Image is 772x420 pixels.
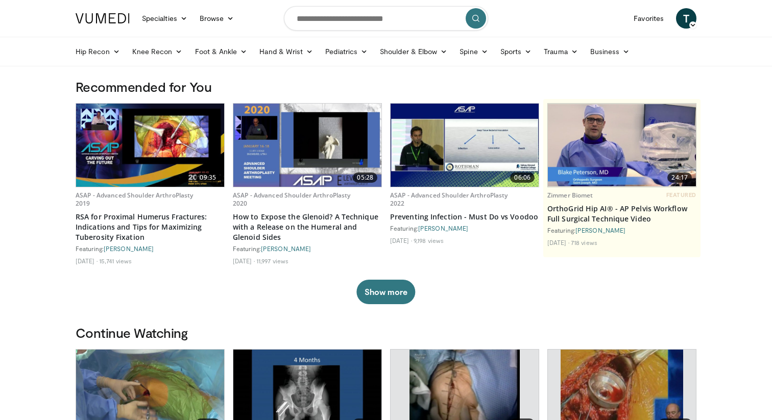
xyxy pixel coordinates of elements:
[256,257,288,265] li: 11,997 views
[233,212,382,242] a: How to Expose the Glenoid? A Technique with a Release on the Humeral and Glenoid Sides
[390,224,539,232] div: Featuring:
[547,191,593,200] a: Zimmer Biomet
[391,104,539,187] img: aae374fe-e30c-4d93-85d1-1c39c8cb175f.620x360_q85_upscale.jpg
[76,191,193,208] a: ASAP - Advanced Shoulder ArthroPlasty 2019
[194,8,240,29] a: Browse
[261,245,311,252] a: [PERSON_NAME]
[510,172,535,183] span: 06:06
[189,41,254,62] a: Foot & Ankle
[233,257,255,265] li: [DATE]
[284,6,488,31] input: Search topics, interventions
[76,325,696,341] h3: Continue Watching
[196,172,220,183] span: 09:35
[676,8,696,29] a: T
[233,191,350,208] a: ASAP - Advanced Shoulder ArthroPlasty 2020
[571,238,597,246] li: 718 views
[76,104,224,187] img: 53f6b3b0-db1e-40d0-a70b-6c1023c58e52.620x360_q85_upscale.jpg
[374,41,453,62] a: Shoulder & Elbow
[547,226,696,234] div: Featuring:
[548,104,696,186] img: c80c1d29-5d08-4b57-b833-2b3295cd5297.620x360_q85_upscale.jpg
[356,280,415,304] button: Show more
[390,191,508,208] a: ASAP - Advanced Shoulder ArthroPlasty 2022
[390,212,539,222] a: Preventing Infection - Must Do vs Voodoo
[494,41,538,62] a: Sports
[548,104,696,187] a: 24:17
[76,212,225,242] a: RSA for Proximal Humerus Fractures: Indications and Tips for Maximizing Tuberosity Fixation
[76,79,696,95] h3: Recommended for You
[76,13,130,23] img: VuMedi Logo
[538,41,584,62] a: Trauma
[667,172,692,183] span: 24:17
[233,104,381,187] a: 05:28
[666,191,696,199] span: FEATURED
[99,257,132,265] li: 15,741 views
[319,41,374,62] a: Pediatrics
[391,104,539,187] a: 06:06
[453,41,494,62] a: Spine
[233,244,382,253] div: Featuring:
[69,41,126,62] a: Hip Recon
[233,104,381,187] img: 56a87972-5145-49b8-a6bd-8880e961a6a7.620x360_q85_upscale.jpg
[547,238,569,246] li: [DATE]
[76,257,98,265] li: [DATE]
[547,204,696,224] a: OrthoGrid Hip AI® - AP Pelvis Workflow Full Surgical Technique Video
[353,172,377,183] span: 05:28
[76,104,224,187] a: 09:35
[628,8,670,29] a: Favorites
[104,245,154,252] a: [PERSON_NAME]
[76,244,225,253] div: Featuring:
[575,227,625,234] a: [PERSON_NAME]
[390,236,412,244] li: [DATE]
[136,8,194,29] a: Specialties
[126,41,189,62] a: Knee Recon
[414,236,444,244] li: 9,198 views
[418,225,468,232] a: [PERSON_NAME]
[253,41,319,62] a: Hand & Wrist
[584,41,636,62] a: Business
